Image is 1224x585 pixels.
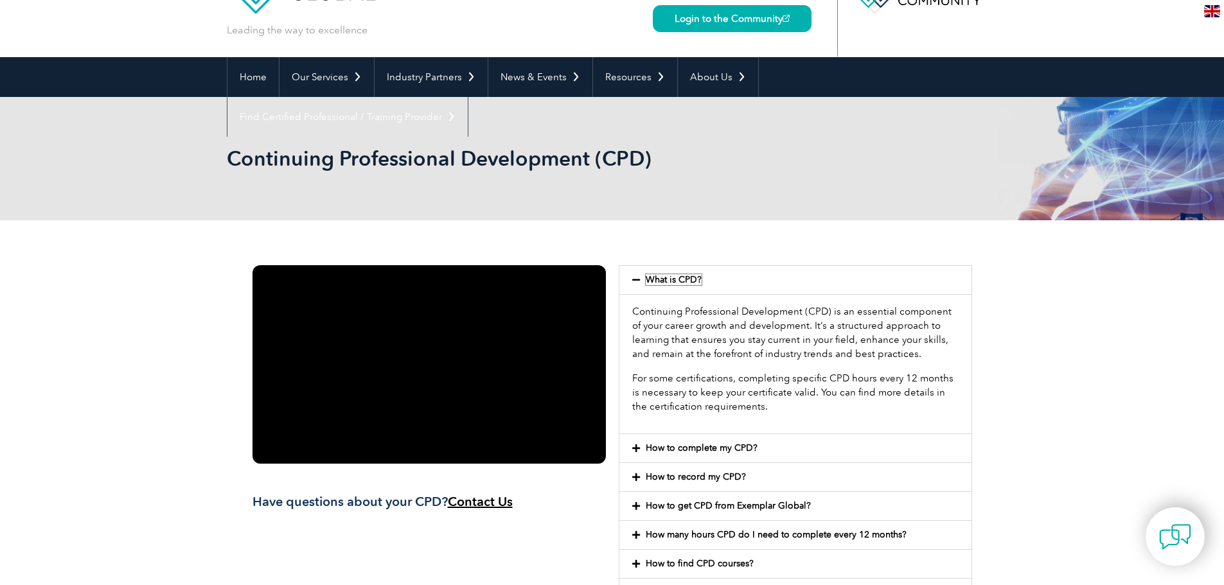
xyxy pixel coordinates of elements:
[227,148,767,169] h2: Continuing Professional Development (CPD)
[279,57,374,97] a: Our Services
[227,23,368,37] p: Leading the way to excellence
[375,57,488,97] a: Industry Partners
[646,500,811,511] a: How to get CPD from Exemplar Global?
[646,471,746,482] a: How to record my CPD?
[619,434,971,462] div: How to complete my CPD?
[619,294,971,433] div: What is CPD?
[646,558,754,569] a: How to find CPD courses?
[619,521,971,549] div: How many hours CPD do I need to complete every 12 months?
[593,57,677,97] a: Resources
[619,492,971,520] div: How to get CPD from Exemplar Global?
[253,494,606,510] h3: Have questions about your CPD?
[783,15,790,22] img: open_square.png
[227,97,468,137] a: Find Certified Professional / Training Provider
[619,266,971,294] div: What is CPD?
[646,442,758,453] a: How to complete my CPD?
[448,494,513,509] a: Contact Us
[678,57,758,97] a: About Us
[1159,521,1191,553] img: contact-chat.png
[227,57,279,97] a: Home
[653,5,812,32] a: Login to the Community
[1204,5,1220,17] img: en
[619,550,971,578] div: How to find CPD courses?
[632,304,959,361] p: Continuing Professional Development (CPD) is an essential component of your career growth and dev...
[646,274,702,285] a: What is CPD?
[632,371,959,414] p: For some certifications, completing specific CPD hours every 12 months is necessary to keep your ...
[619,463,971,491] div: How to record my CPD?
[646,529,907,540] a: How many hours CPD do I need to complete every 12 months?
[488,57,592,97] a: News & Events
